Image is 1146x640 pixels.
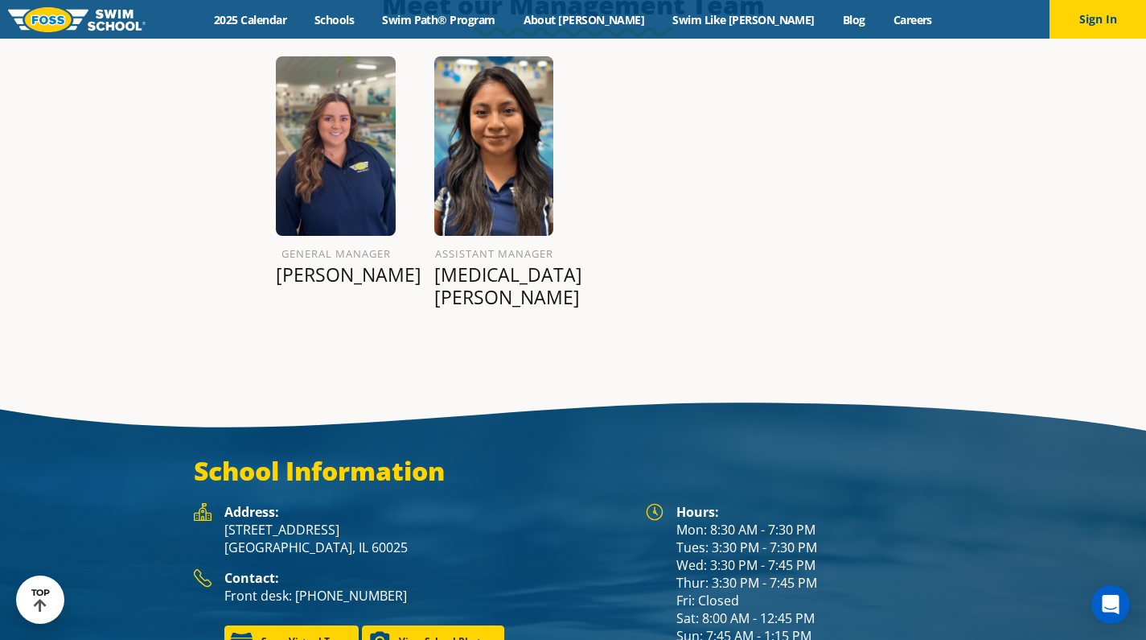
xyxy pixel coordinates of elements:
[224,521,630,556] p: [STREET_ADDRESS] [GEOGRAPHIC_DATA], IL 60025
[301,12,368,27] a: Schools
[194,455,953,487] h3: School Information
[8,7,146,32] img: FOSS Swim School Logo
[659,12,829,27] a: Swim Like [PERSON_NAME]
[434,244,554,263] h6: Assistant Manager
[224,569,279,587] strong: Contact:
[31,588,50,613] div: TOP
[434,56,554,236] img: Yasmin-Garcia-1.png
[224,503,279,521] strong: Address:
[224,587,630,605] p: Front desk: [PHONE_NUMBER]
[1091,585,1130,624] div: Open Intercom Messenger
[368,12,509,27] a: Swim Path® Program
[194,569,212,588] img: Foss Location Contact
[276,244,396,263] h6: General Manager
[509,12,659,27] a: About [PERSON_NAME]
[200,12,301,27] a: 2025 Calendar
[879,12,946,27] a: Careers
[646,503,663,521] img: Foss Location Hours
[276,56,396,236] img: Sabrina-Jaroch.png
[828,12,879,27] a: Blog
[276,263,396,286] p: [PERSON_NAME]
[434,263,554,308] p: [MEDICAL_DATA][PERSON_NAME]
[676,503,719,521] strong: Hours:
[194,503,212,521] img: Foss Location Address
